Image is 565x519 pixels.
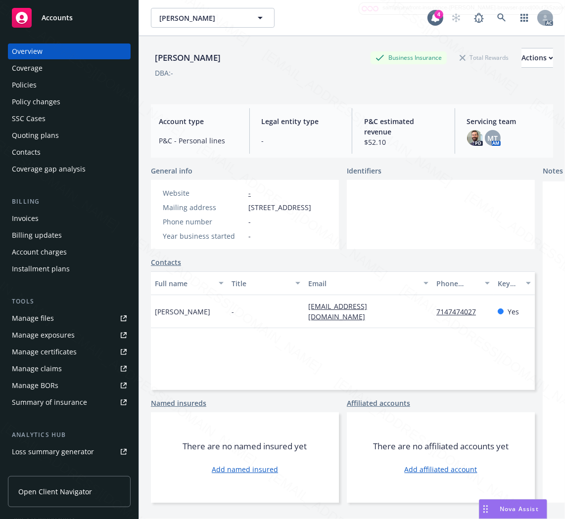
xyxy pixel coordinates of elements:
[479,499,547,519] button: Nova Assist
[248,216,251,227] span: -
[8,128,131,143] a: Quoting plans
[8,361,131,377] a: Manage claims
[8,444,131,460] a: Loss summary generator
[12,60,43,76] div: Coverage
[12,227,62,243] div: Billing updates
[508,306,519,317] span: Yes
[12,444,94,460] div: Loss summary generator
[8,227,131,243] a: Billing updates
[228,271,304,295] button: Title
[467,130,483,146] img: photo
[8,430,131,440] div: Analytics hub
[8,394,131,410] a: Summary of insurance
[492,8,512,28] a: Search
[12,327,75,343] div: Manage exposures
[8,77,131,93] a: Policies
[163,231,244,241] div: Year business started
[155,278,213,289] div: Full name
[42,14,73,22] span: Accounts
[8,4,131,32] a: Accounts
[8,261,131,277] a: Installment plans
[308,302,373,321] a: [EMAIL_ADDRESS][DOMAIN_NAME]
[163,188,244,198] div: Website
[151,166,192,176] span: General info
[304,271,432,295] button: Email
[12,310,54,326] div: Manage files
[515,8,534,28] a: Switch app
[455,51,514,64] div: Total Rewards
[159,135,237,146] span: P&C - Personal lines
[248,231,251,241] span: -
[183,440,307,452] span: There are no named insured yet
[469,8,489,28] a: Report a Bug
[155,306,210,317] span: [PERSON_NAME]
[12,111,46,127] div: SSC Cases
[446,8,466,28] a: Start snowing
[467,116,546,127] span: Servicing team
[500,505,539,513] span: Nova Assist
[8,327,131,343] a: Manage exposures
[364,116,443,137] span: P&C estimated revenue
[12,211,39,226] div: Invoices
[8,144,131,160] a: Contacts
[8,94,131,110] a: Policy changes
[8,344,131,360] a: Manage certificates
[405,464,477,475] a: Add affiliated account
[163,216,244,227] div: Phone number
[248,188,251,198] a: -
[262,116,340,127] span: Legal entity type
[12,77,37,93] div: Policies
[434,10,443,19] div: 4
[347,166,381,176] span: Identifiers
[8,211,131,226] a: Invoices
[373,440,509,452] span: There are no affiliated accounts yet
[12,244,67,260] div: Account charges
[371,51,447,64] div: Business Insurance
[543,166,563,177] span: Notes
[12,161,86,177] div: Coverage gap analysis
[479,500,492,519] div: Drag to move
[232,306,234,317] span: -
[521,48,553,67] div: Actions
[8,111,131,127] a: SSC Cases
[487,133,498,143] span: MT
[12,43,43,59] div: Overview
[12,361,62,377] div: Manage claims
[248,202,311,213] span: [STREET_ADDRESS]
[8,297,131,306] div: Tools
[151,8,275,28] button: [PERSON_NAME]
[8,43,131,59] a: Overview
[159,116,237,127] span: Account type
[12,144,41,160] div: Contacts
[8,60,131,76] a: Coverage
[151,398,206,408] a: Named insureds
[12,128,59,143] div: Quoting plans
[308,278,418,289] div: Email
[151,51,225,64] div: [PERSON_NAME]
[212,464,278,475] a: Add named insured
[151,257,181,267] a: Contacts
[347,398,410,408] a: Affiliated accounts
[8,161,131,177] a: Coverage gap analysis
[494,271,535,295] button: Key contact
[12,394,87,410] div: Summary of insurance
[262,135,340,146] span: -
[8,378,131,393] a: Manage BORs
[8,310,131,326] a: Manage files
[12,94,60,110] div: Policy changes
[364,137,443,147] span: $52.10
[159,13,245,23] span: [PERSON_NAME]
[232,278,289,289] div: Title
[8,197,131,207] div: Billing
[521,48,553,68] button: Actions
[432,271,494,295] button: Phone number
[436,278,479,289] div: Phone number
[155,68,173,78] div: DBA: -
[12,378,58,393] div: Manage BORs
[151,271,228,295] button: Full name
[163,202,244,213] div: Mailing address
[8,244,131,260] a: Account charges
[498,278,520,289] div: Key contact
[12,261,70,277] div: Installment plans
